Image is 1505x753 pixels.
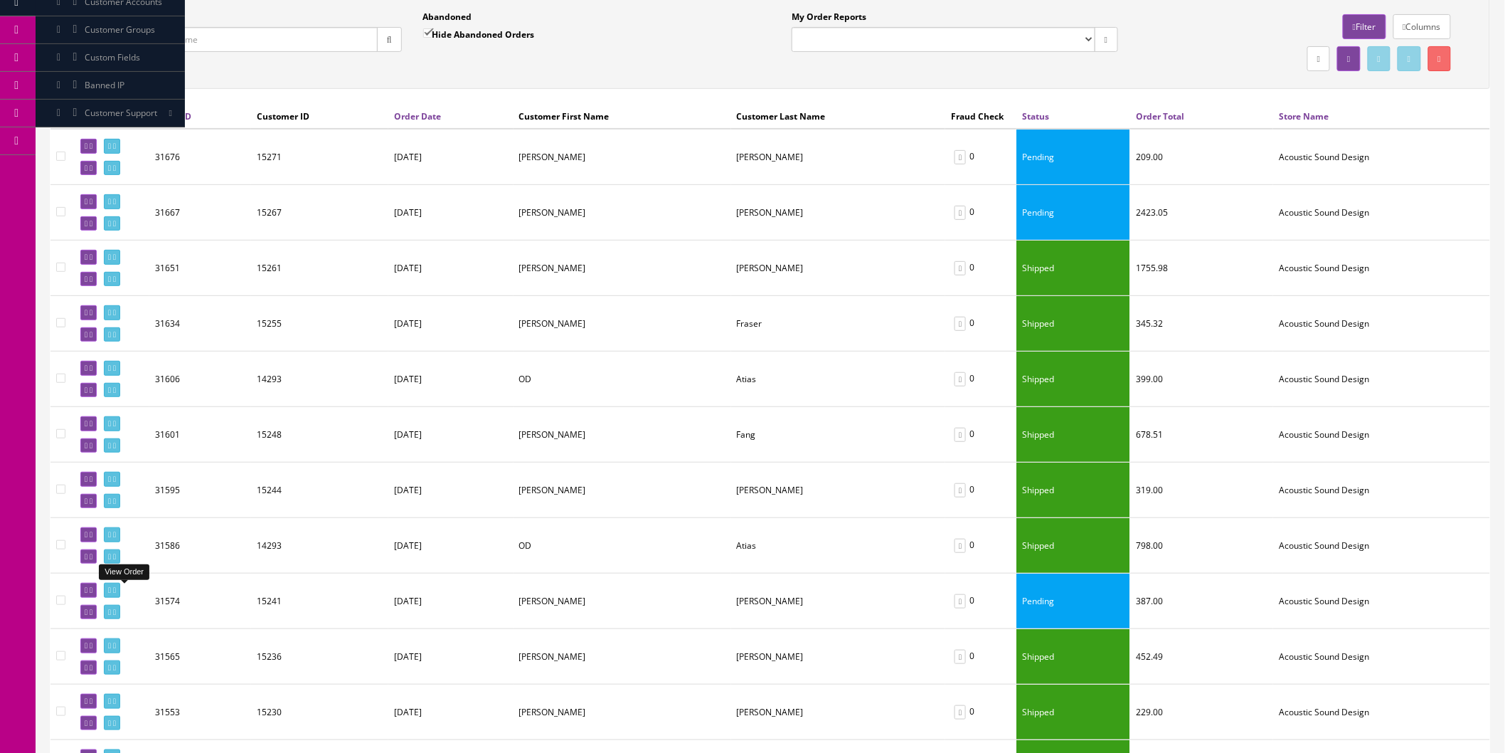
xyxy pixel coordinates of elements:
td: Shipped [1016,518,1130,574]
td: Acoustic Sound Design [1273,463,1490,518]
td: 0 [945,463,1016,518]
a: Order Date [394,110,441,122]
td: 14293 [251,352,388,407]
th: Customer ID [251,103,388,129]
input: Hide Abandoned Orders [423,28,432,38]
td: Gregg [514,463,731,518]
td: Acoustic Sound Design [1273,407,1490,463]
td: 15241 [251,574,388,629]
td: Acoustic Sound Design [1273,129,1490,185]
td: Shapiro [731,629,946,685]
td: 15261 [251,241,388,296]
td: 0 [945,685,1016,740]
td: Haugen [731,685,946,740]
span: Custom Fields [85,51,140,63]
td: [DATE] [388,185,514,241]
td: 0 [945,185,1016,241]
td: Shipped [1016,296,1130,352]
td: 31676 [149,129,251,185]
td: 31634 [149,296,251,352]
td: Brian [514,685,731,740]
td: 15267 [251,185,388,241]
td: Fraser [731,296,946,352]
td: OD [514,352,731,407]
span: Banned IP [85,79,124,91]
td: Acoustic Sound Design [1273,241,1490,296]
td: 31553 [149,685,251,740]
td: 31667 [149,185,251,241]
td: cespedes [731,185,946,241]
td: allen [514,185,731,241]
td: [DATE] [388,629,514,685]
td: 209.00 [1130,129,1273,185]
td: Pending [1016,574,1130,629]
td: [DATE] [388,463,514,518]
td: 399.00 [1130,352,1273,407]
input: Order ID or Customer Name [75,27,378,52]
a: Customer Groups [36,16,185,44]
td: Fang [731,407,946,463]
td: [DATE] [388,518,514,574]
td: 0 [945,241,1016,296]
th: Fraud Check [945,103,1016,129]
td: Acoustic Sound Design [1273,685,1490,740]
td: [DATE] [388,407,514,463]
td: [DATE] [388,296,514,352]
td: Shipped [1016,241,1130,296]
td: Justin [514,574,731,629]
td: Todd [514,629,731,685]
td: 31595 [149,463,251,518]
td: 387.00 [1130,574,1273,629]
label: My Order Reports [792,11,866,23]
td: Shipped [1016,352,1130,407]
td: 0 [945,629,1016,685]
td: 2423.05 [1130,185,1273,241]
td: Doug [514,296,731,352]
td: [DATE] [388,574,514,629]
td: 15230 [251,685,388,740]
td: 229.00 [1130,685,1273,740]
td: Shipped [1016,685,1130,740]
td: 0 [945,129,1016,185]
td: 678.51 [1130,407,1273,463]
td: 319.00 [1130,463,1273,518]
a: Columns [1393,14,1451,39]
td: 31565 [149,629,251,685]
td: Pending [1016,129,1130,185]
td: 0 [945,574,1016,629]
td: 31601 [149,407,251,463]
td: 1755.98 [1130,241,1273,296]
td: OD [514,518,731,574]
td: 15271 [251,129,388,185]
div: View Order [99,564,149,579]
label: Abandoned [423,11,472,23]
td: 0 [945,407,1016,463]
td: [DATE] [388,241,514,296]
td: Shipped [1016,629,1130,685]
td: Shipped [1016,463,1130,518]
td: 452.49 [1130,629,1273,685]
td: 14293 [251,518,388,574]
td: 31586 [149,518,251,574]
td: 31606 [149,352,251,407]
td: Acoustic Sound Design [1273,185,1490,241]
td: Acoustic Sound Design [1273,574,1490,629]
a: Custom Fields [36,44,185,72]
td: Acoustic Sound Design [1273,352,1490,407]
td: 0 [945,296,1016,352]
td: 798.00 [1130,518,1273,574]
a: Banned IP [36,72,185,100]
td: Pending [1016,185,1130,241]
td: 15236 [251,629,388,685]
span: Customer Support [85,107,157,119]
td: [DATE] [388,352,514,407]
td: Atias [731,352,946,407]
td: Acoustic Sound Design [1273,296,1490,352]
td: 0 [945,518,1016,574]
td: Atias [731,518,946,574]
td: 15248 [251,407,388,463]
a: Order Total [1136,110,1184,122]
td: Fong [731,241,946,296]
th: Customer Last Name [731,103,946,129]
td: 15255 [251,296,388,352]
